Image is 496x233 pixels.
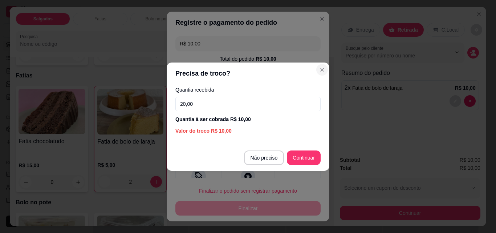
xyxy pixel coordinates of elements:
[287,150,321,165] button: Continuar
[175,127,321,134] div: Valor do troco R$ 10,00
[244,150,284,165] button: Não preciso
[316,64,328,76] button: Close
[175,87,321,92] label: Quantia recebida
[167,63,329,84] header: Precisa de troco?
[175,116,321,123] div: Quantia à ser cobrada R$ 10,00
